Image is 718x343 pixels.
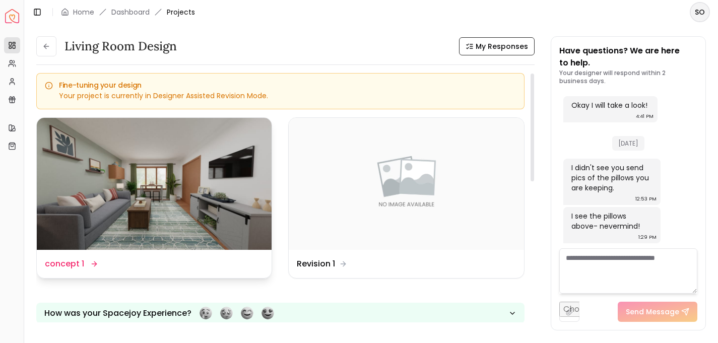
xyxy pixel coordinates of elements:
p: Your designer will respond within 2 business days. [559,69,697,85]
img: Spacejoy Logo [5,9,19,23]
span: [DATE] [612,136,644,151]
a: Dashboard [111,7,150,17]
div: 12:53 PM [635,194,657,204]
a: concept 1concept 1 [36,117,272,279]
button: My Responses [459,37,535,55]
div: 4:41 PM [636,111,654,121]
h3: Living Room design [64,38,177,54]
span: Projects [167,7,195,17]
img: concept 1 [37,118,272,250]
div: Okay I will take a look! [571,100,647,110]
a: Home [73,7,94,17]
p: How was your Spacejoy Experience? [44,307,191,319]
h5: Fine-tuning your design [45,82,516,89]
div: 1:29 PM [638,232,657,242]
dd: Revision 1 [297,258,335,270]
a: Spacejoy [5,9,19,23]
dd: concept 1 [45,258,84,270]
div: I didn't see you send pics of the pillows you are keeping. [571,163,651,193]
nav: breadcrumb [61,7,195,17]
span: My Responses [476,41,528,51]
button: How was your Spacejoy Experience?Feeling terribleFeeling badFeeling goodFeeling awesome [36,303,525,323]
span: SO [691,3,709,21]
p: Have questions? We are here to help. [559,45,697,69]
div: Your project is currently in Designer Assisted Revision Mode. [45,91,516,101]
img: Revision 1 [289,118,524,250]
button: SO [690,2,710,22]
div: I see the pillows above- nevermind! [571,211,651,231]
